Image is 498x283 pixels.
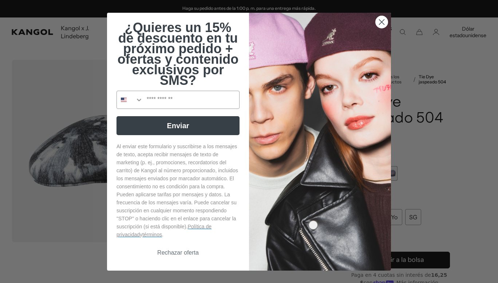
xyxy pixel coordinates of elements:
[116,144,238,229] font: Al enviar este formulario y suscribirse a los mensajes de texto, acepta recibir mensajes de texto...
[117,91,143,109] button: Search Countries
[375,16,388,28] button: Cerrar diálogo
[143,91,239,109] input: Phone Number
[116,246,240,260] button: Rechazar oferta
[121,97,127,103] img: United States
[116,116,240,135] button: Enviar
[249,13,391,271] img: 4fd34567-b031-494e-b820-426212470989.jpeg
[162,232,163,237] font: .
[142,232,162,237] a: términos
[157,249,199,256] font: Rechazar oferta
[140,232,142,237] font: y
[118,20,239,88] font: ¿Quieres un 15% de descuento en tu próximo pedido + ofertas y contenido exclusivos por SMS?
[167,122,189,130] font: Enviar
